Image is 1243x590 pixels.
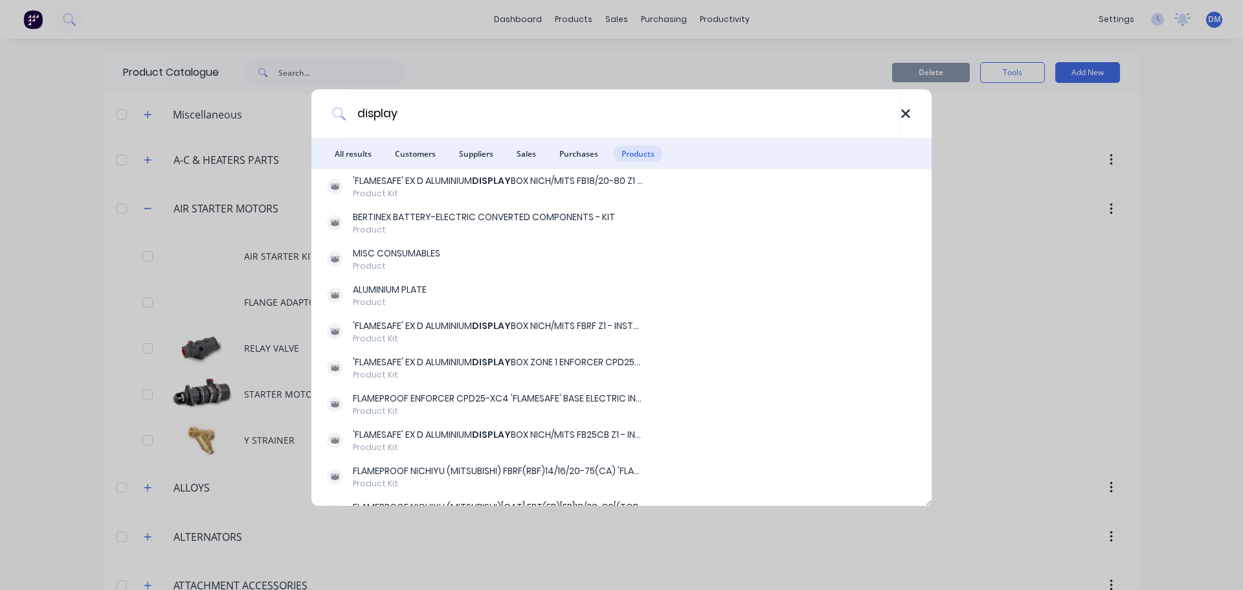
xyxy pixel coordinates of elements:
[472,174,511,187] b: DISPLAY
[552,146,606,162] span: Purchases
[353,369,644,381] div: Product Kit
[353,319,644,333] div: 'FLAMESAFE' EX D ALUMINIUM BOX NICH/MITS FBRF Z1 - INSTALL KIT
[346,89,901,138] input: Start typing a customer or supplier name to create a new order...
[353,356,644,369] div: 'FLAMESAFE' EX D ALUMINIUM BOX ZONE 1 ENFORCER CPD25-XC4 - INSTALL KIT
[353,297,427,308] div: Product
[353,392,644,405] div: FLAMEPROOF ENFORCER CPD25-XC4 'FLAMESAFE' BASE ELECTRIC INSTALL - ZONE 1 IIB T4
[509,146,544,162] span: Sales
[353,210,615,224] div: BERTINEX BATTERY-ELECTRIC CONVERTED COMPONENTS - KIT
[353,428,644,442] div: 'FLAMESAFE' EX D ALUMINIUM BOX NICH/MITS FB25CB Z1 - INSTALL KIT
[353,501,644,514] div: FLAMEPROOF NICHIYU (MITSUBISHI)[CAT] FBT(FB)[EP]18/20-80[(TCB)] 'FLAMESAFE' BASE ELECTRIC INSTALL...
[353,188,644,199] div: Product Kit
[353,224,615,236] div: Product
[353,333,644,345] div: Product Kit
[451,146,501,162] span: Suppliers
[472,428,511,441] b: DISPLAY
[353,247,440,260] div: MISC CONSUMABLES
[353,174,644,188] div: 'FLAMESAFE' EX D ALUMINIUM BOX NICH/MITS FB18/20-80 Z1 - INSTALL KIT
[353,260,440,272] div: Product
[614,146,662,162] span: Products
[472,356,511,369] b: DISPLAY
[353,442,644,453] div: Product Kit
[353,464,644,478] div: FLAMEPROOF NICHIYU (MITSUBISHI) FBRF(RBF)14/16/20-75(CA) 'FLAMESAFE' BASE ELECTRIC INSTALL - ZONE...
[353,478,644,490] div: Product Kit
[327,146,379,162] span: All results
[353,405,644,417] div: Product Kit
[472,319,511,332] b: DISPLAY
[353,283,427,297] div: ALUMINIUM PLATE
[387,146,443,162] span: Customers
